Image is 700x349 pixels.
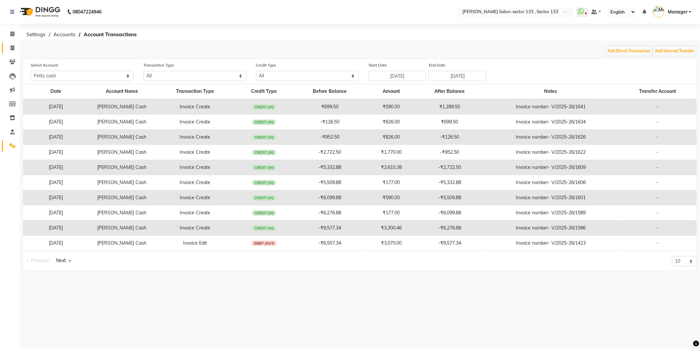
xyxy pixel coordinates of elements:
span: CREDIT (IN) [252,195,276,201]
span: CREDIT (IN) [252,135,276,140]
td: - [619,99,697,115]
td: - [619,236,697,251]
td: Invoice Create [155,205,235,221]
td: - [619,175,697,190]
th: Account Name [89,84,155,99]
td: - [619,221,697,236]
td: -₹6,276.88 [416,221,483,236]
td: ₹826.00 [366,130,417,145]
td: Invoice Create [155,130,235,145]
input: Start Date [368,71,426,81]
td: -₹952.50 [416,145,483,160]
td: ₹2,610.38 [366,160,417,175]
span: CREDIT (IN) [252,210,276,216]
td: Invoice number- V/2025-26/1589 [483,205,618,221]
span: Account Transactions [80,29,140,40]
td: [DATE] [23,130,89,145]
th: Before Balance [293,84,366,99]
td: Invoice Create [155,99,235,115]
th: Transaction Type [155,84,235,99]
img: Manager [653,6,664,17]
td: Invoice number- V/2025-26/1634 [483,115,618,130]
td: ₹826.00 [366,115,417,130]
td: [DATE] [23,190,89,205]
span: CREDIT (IN) [252,180,276,185]
span: DEBIT (OUT) [251,241,277,246]
td: [DATE] [23,145,89,160]
button: Add Internal Transfer [653,46,696,56]
td: -₹9,577.34 [293,221,366,236]
td: ₹1,289.50 [416,99,483,115]
td: Invoice number- V/2025-26/1606 [483,175,618,190]
td: - [619,205,697,221]
span: CREDIT (IN) [252,226,276,231]
label: Credit Type [256,62,277,68]
td: ₹3,070.00 [366,236,417,251]
td: -₹5,332.88 [293,160,366,175]
td: - [619,145,697,160]
td: [PERSON_NAME] Cash [89,236,155,251]
label: Start Date [368,62,387,68]
td: -₹952.50 [293,130,366,145]
img: logo [17,3,62,21]
nav: Pagination [23,256,355,265]
td: ₹699.50 [416,115,483,130]
td: Invoice Create [155,145,235,160]
td: Invoice number- V/2025-26/1626 [483,130,618,145]
td: [PERSON_NAME] Cash [89,145,155,160]
td: ₹177.00 [366,205,417,221]
td: [DATE] [23,221,89,236]
td: ₹699.50 [293,99,366,115]
span: Manager [668,9,687,15]
span: CREDIT (IN) [252,150,276,155]
td: [PERSON_NAME] Cash [89,160,155,175]
td: Invoice number- V/2025-26/1609 [483,160,618,175]
td: ₹590.00 [366,190,417,205]
th: After Balance [416,84,483,99]
td: - [619,115,697,130]
td: Invoice number- V/2025-26/1586 [483,221,618,236]
td: [PERSON_NAME] Cash [89,175,155,190]
a: Next [53,256,74,265]
td: [DATE] [23,175,89,190]
td: Invoice Create [155,190,235,205]
td: [DATE] [23,99,89,115]
th: Amount [366,84,417,99]
td: -₹6,507.34 [293,236,366,251]
td: Invoice Create [155,175,235,190]
span: Accounts [50,29,79,40]
td: -₹126.50 [293,115,366,130]
td: -₹2,722.50 [293,145,366,160]
th: Credit Type [235,84,293,99]
span: Previous [31,257,49,263]
td: -₹5,509.88 [293,175,366,190]
b: 08047224946 [73,3,102,21]
td: [PERSON_NAME] Cash [89,130,155,145]
td: -₹5,332.88 [416,175,483,190]
td: ₹177.00 [366,175,417,190]
span: CREDIT (IN) [252,120,276,125]
td: -₹6,099.88 [416,205,483,221]
td: - [619,190,697,205]
td: ₹1,770.00 [366,145,417,160]
td: [PERSON_NAME] Cash [89,99,155,115]
td: Invoice number- V/2025-26/1622 [483,145,618,160]
th: Notes [483,84,618,99]
td: Invoice Create [155,160,235,175]
button: Add Direct Transaction [606,46,652,56]
td: Invoice Edit [155,236,235,251]
td: Invoice Create [155,115,235,130]
td: -₹6,099.88 [293,190,366,205]
span: Settings [23,29,49,40]
th: Transfer Account [619,84,697,99]
td: - [619,160,697,175]
td: [DATE] [23,160,89,175]
span: CREDIT (IN) [252,104,276,110]
td: -₹2,722.50 [416,160,483,175]
td: [DATE] [23,205,89,221]
td: -₹6,276.88 [293,205,366,221]
label: End Date [429,62,446,68]
td: ₹590.00 [366,99,417,115]
td: -₹5,509.88 [416,190,483,205]
td: [DATE] [23,236,89,251]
